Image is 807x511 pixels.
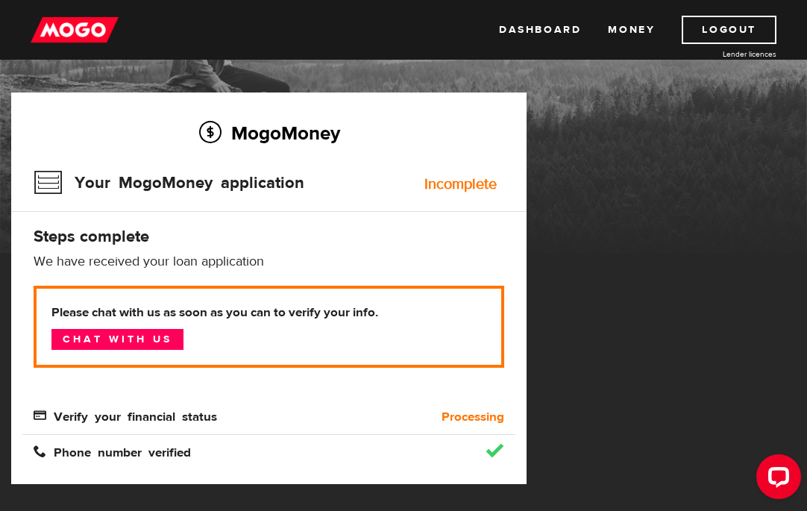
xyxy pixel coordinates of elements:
img: mogo_logo-11ee424be714fa7cbb0f0f49df9e16ec.png [31,16,119,44]
b: Processing [442,408,504,426]
a: Money [608,16,655,44]
h2: MogoMoney [34,117,504,148]
b: Please chat with us as soon as you can to verify your info. [51,304,486,322]
h3: Your MogoMoney application [34,163,304,202]
iframe: LiveChat chat widget [744,448,807,511]
a: Lender licences [665,48,776,60]
span: Verify your financial status [34,409,217,421]
span: Phone number verified [34,445,191,457]
a: Chat with us [51,329,183,350]
div: Incomplete [424,177,497,192]
p: We have received your loan application [34,253,504,271]
a: Dashboard [499,16,581,44]
a: Logout [682,16,776,44]
h4: Steps complete [34,226,504,247]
